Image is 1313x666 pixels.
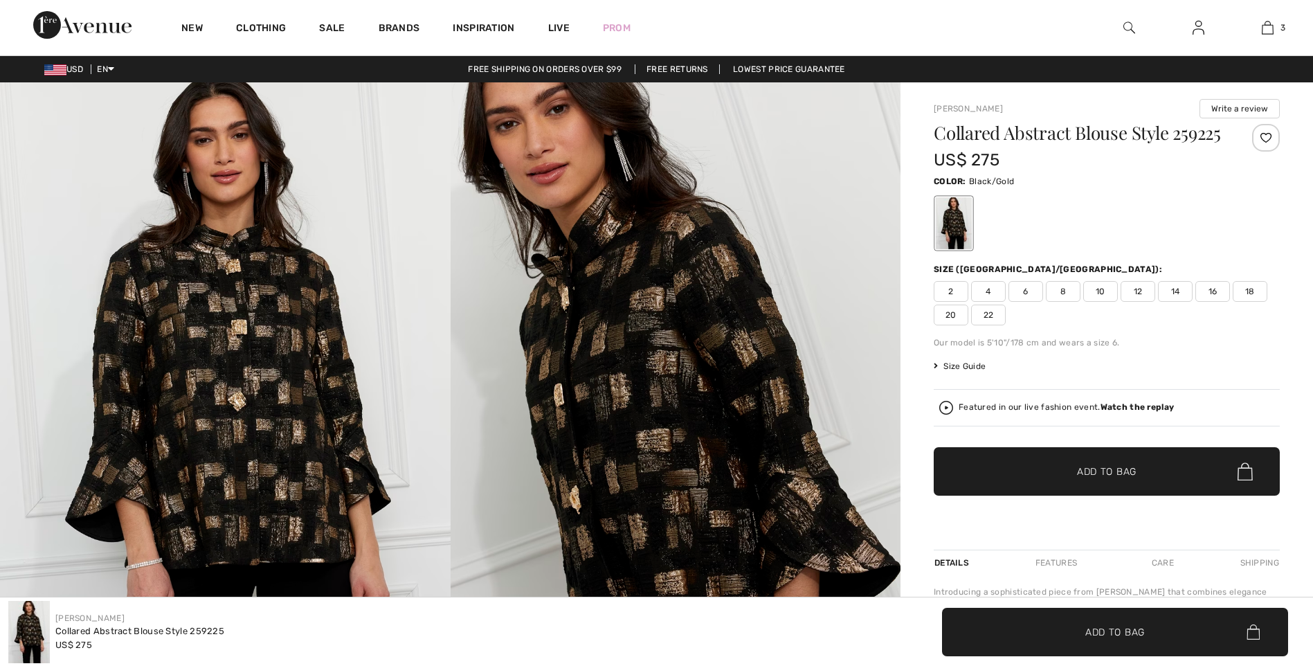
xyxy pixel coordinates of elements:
img: 1ère Avenue [33,11,132,39]
a: Clothing [236,22,286,37]
div: Details [934,550,972,575]
span: 3 [1280,21,1285,34]
button: Add to Bag [942,608,1288,656]
a: Free shipping on orders over $99 [457,64,633,74]
span: USD [44,64,89,74]
h1: Collared Abstract Blouse Style 259225 [934,124,1222,142]
img: Bag.svg [1247,624,1260,640]
a: Sale [319,22,345,37]
img: Bag.svg [1238,462,1253,480]
span: US$ 275 [55,640,92,650]
img: My Bag [1262,19,1274,36]
div: Introducing a sophisticated piece from [PERSON_NAME] that combines elegance and versatility. This... [934,586,1280,660]
img: Watch the replay [939,401,953,415]
span: 8 [1046,281,1080,302]
button: Write a review [1199,99,1280,118]
button: Add to Bag [934,447,1280,496]
img: search the website [1123,19,1135,36]
span: 4 [971,281,1006,302]
a: Brands [379,22,420,37]
img: Collared Abstract Blouse Style 259225 [8,601,50,663]
span: Inspiration [453,22,514,37]
div: Size ([GEOGRAPHIC_DATA]/[GEOGRAPHIC_DATA]): [934,263,1165,276]
div: Our model is 5'10"/178 cm and wears a size 6. [934,336,1280,349]
img: US Dollar [44,64,66,75]
span: EN [97,64,114,74]
div: Black/Gold [936,197,972,249]
span: Color: [934,177,966,186]
span: 6 [1008,281,1043,302]
span: Size Guide [934,360,986,372]
div: Featured in our live fashion event. [959,403,1174,412]
span: 20 [934,305,968,325]
a: Sign In [1181,19,1215,37]
span: 10 [1083,281,1118,302]
div: Care [1140,550,1186,575]
div: Features [1024,550,1089,575]
a: Prom [603,21,631,35]
img: My Info [1193,19,1204,36]
span: 12 [1121,281,1155,302]
div: Shipping [1237,550,1280,575]
a: 3 [1233,19,1301,36]
a: Live [548,21,570,35]
span: Add to Bag [1085,624,1145,639]
span: Black/Gold [969,177,1014,186]
span: US$ 275 [934,150,999,170]
span: Add to Bag [1077,465,1137,479]
span: 16 [1195,281,1230,302]
div: Collared Abstract Blouse Style 259225 [55,624,224,638]
span: 22 [971,305,1006,325]
span: 14 [1158,281,1193,302]
span: 18 [1233,281,1267,302]
strong: Watch the replay [1101,402,1175,412]
a: Free Returns [635,64,720,74]
span: 2 [934,281,968,302]
a: Lowest Price Guarantee [722,64,856,74]
a: [PERSON_NAME] [934,104,1003,114]
a: [PERSON_NAME] [55,613,125,623]
a: New [181,22,203,37]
